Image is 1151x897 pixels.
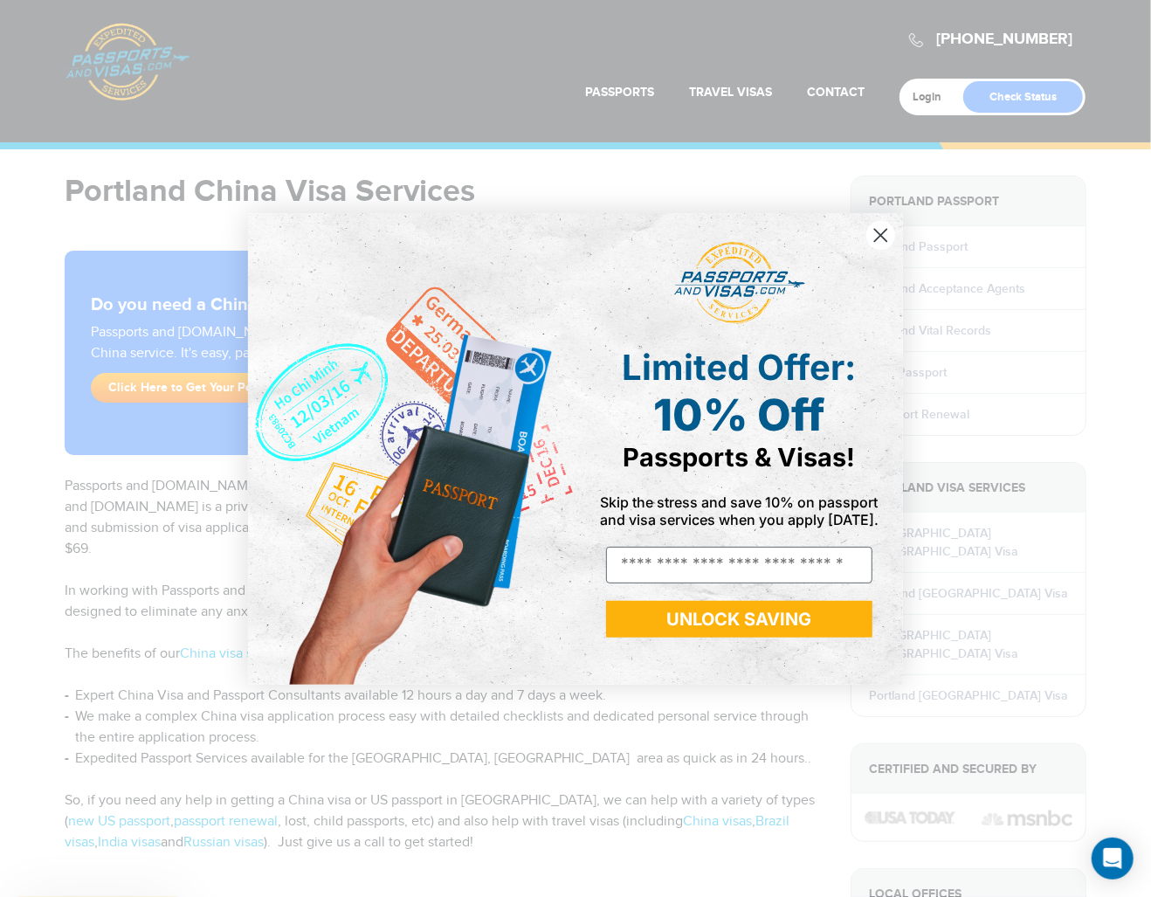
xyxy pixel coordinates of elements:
span: Passports & Visas! [624,442,856,473]
button: UNLOCK SAVING [606,601,872,638]
div: Open Intercom Messenger [1092,838,1134,880]
button: Close dialog [865,220,896,251]
span: Skip the stress and save 10% on passport and visa services when you apply [DATE]. [600,493,879,528]
span: 10% Off [654,389,825,441]
img: de9cda0d-0715-46ca-9a25-073762a91ba7.png [248,213,575,685]
img: passports and visas [674,242,805,324]
span: Limited Offer: [623,346,857,389]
